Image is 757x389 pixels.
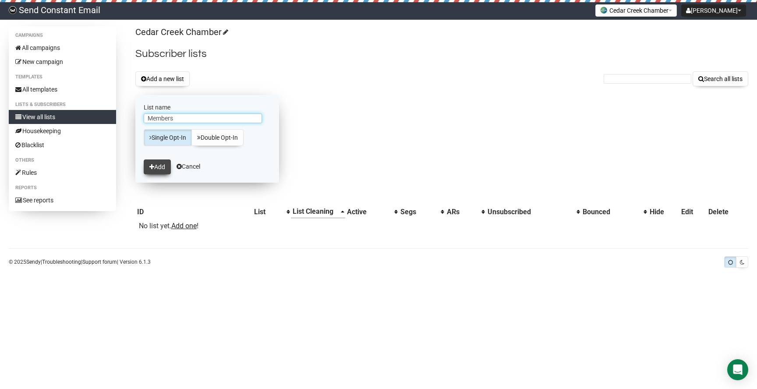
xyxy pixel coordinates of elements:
[600,7,607,14] img: favicons
[708,208,746,216] div: Delete
[9,193,116,207] a: See reports
[293,207,336,216] div: List Cleaning
[447,208,477,216] div: ARs
[9,124,116,138] a: Housekeeping
[9,41,116,55] a: All campaigns
[191,129,244,146] a: Double Opt-In
[400,208,436,216] div: Segs
[254,208,282,216] div: List
[345,205,399,218] th: Active: No sort applied, activate to apply an ascending sort
[9,99,116,110] li: Lists & subscribers
[9,110,116,124] a: View all lists
[707,205,748,218] th: Delete: No sort applied, sorting is disabled
[291,205,345,218] th: List Cleaning: Ascending sort applied, activate to apply a descending sort
[693,71,748,86] button: Search all lists
[9,257,151,267] p: © 2025 | | | Version 6.1.3
[144,113,262,123] input: The name of your new list
[727,359,748,380] div: Open Intercom Messenger
[26,259,41,265] a: Sendy
[137,208,251,216] div: ID
[445,205,486,218] th: ARs: No sort applied, activate to apply an ascending sort
[9,183,116,193] li: Reports
[9,55,116,69] a: New campaign
[679,205,707,218] th: Edit: No sort applied, sorting is disabled
[581,205,648,218] th: Bounced: No sort applied, activate to apply an ascending sort
[583,208,639,216] div: Bounced
[9,166,116,180] a: Rules
[681,208,705,216] div: Edit
[9,30,116,41] li: Campaigns
[9,138,116,152] a: Blacklist
[135,205,253,218] th: ID: No sort applied, sorting is disabled
[9,82,116,96] a: All templates
[135,46,748,62] h2: Subscriber lists
[648,205,679,218] th: Hide: No sort applied, sorting is disabled
[486,205,581,218] th: Unsubscribed: No sort applied, activate to apply an ascending sort
[488,208,572,216] div: Unsubscribed
[144,159,171,174] button: Add
[9,6,17,14] img: 5a92da3e977d5749e38a0ef9416a1eaa
[144,129,192,146] a: Single Opt-In
[595,4,677,17] button: Cedar Creek Chamber
[135,71,190,86] button: Add a new list
[347,208,390,216] div: Active
[9,155,116,166] li: Others
[681,4,746,17] button: [PERSON_NAME]
[82,259,117,265] a: Support forum
[144,103,271,111] label: List name
[171,222,197,230] a: Add one
[9,72,116,82] li: Templates
[135,218,253,234] td: No list yet. !
[135,27,227,37] a: Cedar Creek Chamber
[399,205,445,218] th: Segs: No sort applied, activate to apply an ascending sort
[650,208,678,216] div: Hide
[252,205,291,218] th: List: No sort applied, activate to apply an ascending sort
[42,259,81,265] a: Troubleshooting
[177,163,200,170] a: Cancel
